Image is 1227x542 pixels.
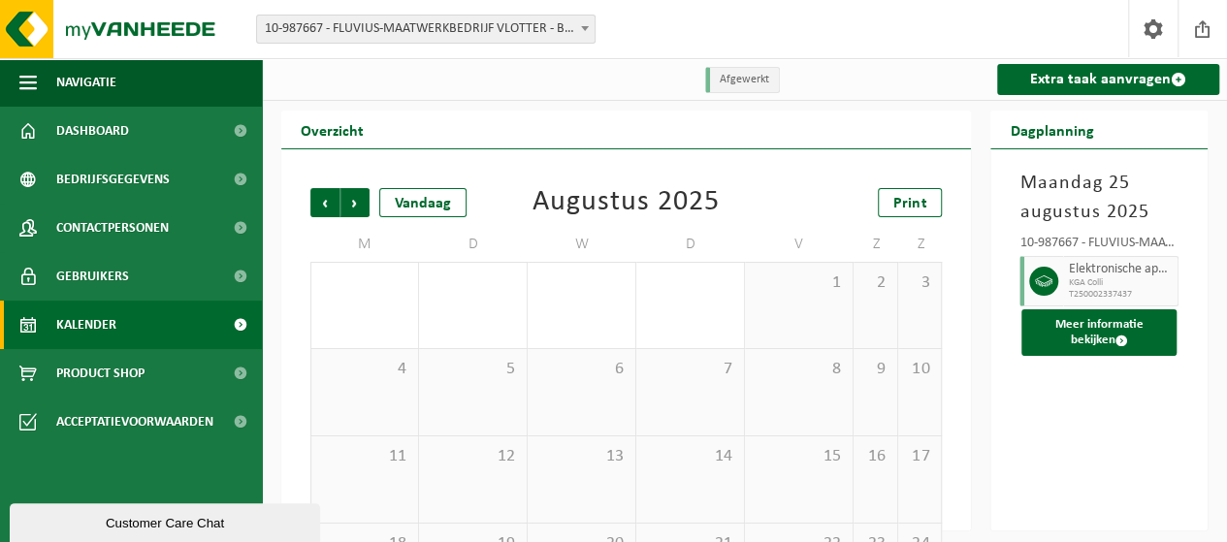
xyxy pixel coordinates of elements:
[56,301,116,349] span: Kalender
[854,227,898,262] td: Z
[990,111,1113,148] h2: Dagplanning
[1068,262,1173,277] span: Elektronische apparatuur - overige (OVE)
[755,359,843,380] span: 8
[310,227,419,262] td: M
[863,446,888,467] span: 16
[528,227,636,262] td: W
[878,188,942,217] a: Print
[1019,169,1179,227] h3: Maandag 25 augustus 2025
[908,272,932,294] span: 3
[646,446,734,467] span: 14
[257,16,595,43] span: 10-987667 - FLUVIUS-MAATWERKBEDRIJF VLOTTER - BOOM
[908,446,932,467] span: 17
[1068,277,1173,289] span: KGA Colli
[56,349,145,398] span: Product Shop
[1019,237,1179,256] div: 10-987667 - FLUVIUS-MAATWERKBEDRIJF VLOTTER - BOOM
[56,252,129,301] span: Gebruikers
[429,446,517,467] span: 12
[908,359,932,380] span: 10
[537,359,626,380] span: 6
[755,446,843,467] span: 15
[310,188,339,217] span: Vorige
[56,398,213,446] span: Acceptatievoorwaarden
[56,204,169,252] span: Contactpersonen
[56,155,170,204] span: Bedrijfsgegevens
[379,188,467,217] div: Vandaag
[755,272,843,294] span: 1
[1021,309,1177,356] button: Meer informatie bekijken
[997,64,1219,95] a: Extra taak aanvragen
[429,359,517,380] span: 5
[863,359,888,380] span: 9
[893,196,926,211] span: Print
[56,58,116,107] span: Navigatie
[636,227,745,262] td: D
[10,499,324,542] iframe: chat widget
[537,446,626,467] span: 13
[419,227,528,262] td: D
[256,15,596,44] span: 10-987667 - FLUVIUS-MAATWERKBEDRIJF VLOTTER - BOOM
[281,111,383,148] h2: Overzicht
[340,188,370,217] span: Volgende
[898,227,943,262] td: Z
[863,272,888,294] span: 2
[321,359,408,380] span: 4
[533,188,720,217] div: Augustus 2025
[1068,289,1173,301] span: T250002337437
[705,67,780,93] li: Afgewerkt
[745,227,854,262] td: V
[56,107,129,155] span: Dashboard
[321,446,408,467] span: 11
[646,359,734,380] span: 7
